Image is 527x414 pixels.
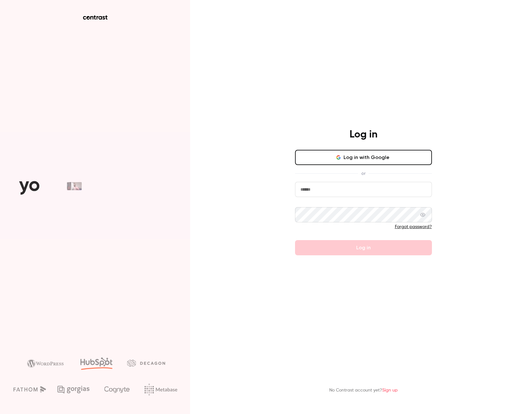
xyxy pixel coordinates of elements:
[295,150,432,165] button: Log in with Google
[329,387,398,394] p: No Contrast account yet?
[350,128,377,141] h4: Log in
[382,388,398,392] a: Sign up
[358,170,369,177] span: or
[419,186,427,193] keeper-lock: Open Keeper Popup
[395,225,432,229] a: Forgot password?
[127,360,165,366] img: decagon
